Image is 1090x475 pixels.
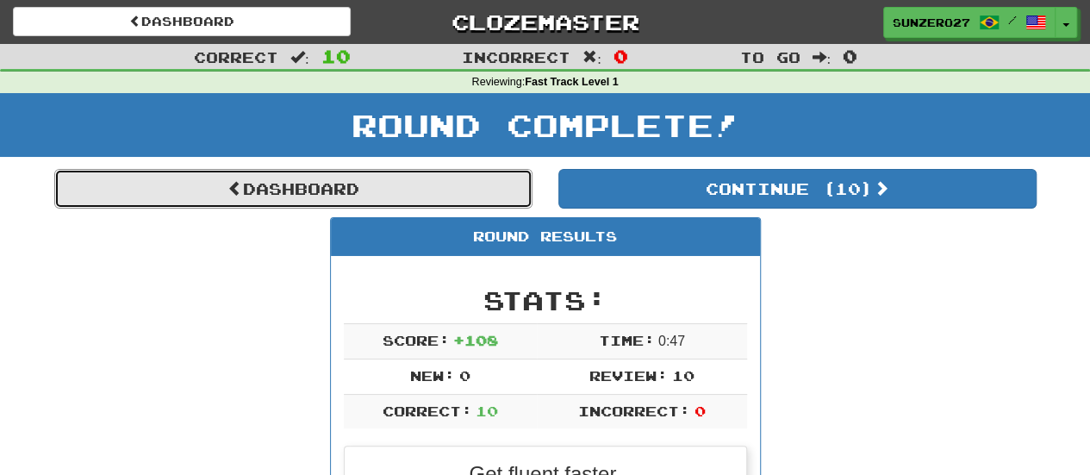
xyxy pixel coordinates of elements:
strong: Fast Track Level 1 [525,76,619,88]
span: 0 [614,46,628,66]
span: 0 [694,403,705,419]
a: Clozemaster [377,7,714,37]
a: Dashboard [13,7,351,36]
span: : [290,50,309,65]
span: : [812,50,831,65]
span: 0 : 47 [658,334,685,348]
span: sunzero27 [893,15,970,30]
div: Round Results [331,218,760,256]
a: Dashboard [54,169,533,209]
h2: Stats: [344,286,747,315]
span: Incorrect [462,48,570,66]
span: To go [739,48,800,66]
span: 10 [476,403,498,419]
span: + 108 [453,332,498,348]
a: sunzero27 / [883,7,1056,38]
span: Correct: [382,403,471,419]
h1: Round Complete! [6,108,1084,142]
span: Incorrect: [578,403,690,419]
span: Correct [194,48,278,66]
span: 10 [321,46,351,66]
span: Review: [589,367,668,384]
span: 0 [458,367,470,384]
span: / [1008,14,1017,26]
span: New: [410,367,455,384]
span: Score: [382,332,449,348]
button: Continue (10) [558,169,1037,209]
span: 10 [671,367,694,384]
span: 0 [843,46,857,66]
span: : [582,50,601,65]
span: Time: [598,332,654,348]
